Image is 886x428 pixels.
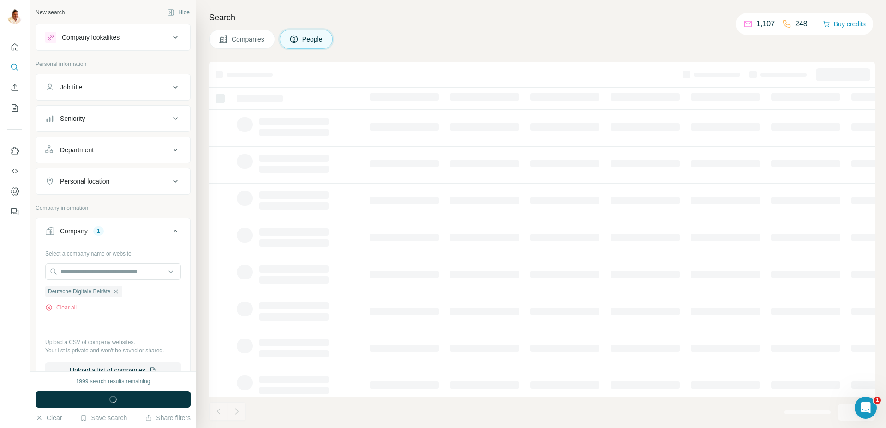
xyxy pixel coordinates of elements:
[7,143,22,159] button: Use Surfe on LinkedIn
[80,413,127,422] button: Save search
[48,287,110,296] span: Deutsche Digitale Beiräte
[795,18,808,30] p: 248
[823,18,866,30] button: Buy credits
[45,246,181,258] div: Select a company name or website
[7,79,22,96] button: Enrich CSV
[60,177,109,186] div: Personal location
[7,163,22,179] button: Use Surfe API
[232,35,265,44] span: Companies
[36,60,191,68] p: Personal information
[7,183,22,200] button: Dashboard
[45,338,181,346] p: Upload a CSV of company websites.
[62,33,120,42] div: Company lookalikes
[36,413,62,422] button: Clear
[36,139,190,161] button: Department
[302,35,323,44] span: People
[756,18,775,30] p: 1,107
[93,227,104,235] div: 1
[7,9,22,24] img: Avatar
[45,303,77,312] button: Clear all
[45,346,181,355] p: Your list is private and won't be saved or shared.
[60,145,94,155] div: Department
[76,377,150,386] div: 1999 search results remaining
[874,397,881,404] span: 1
[36,204,191,212] p: Company information
[60,114,85,123] div: Seniority
[60,226,88,236] div: Company
[36,170,190,192] button: Personal location
[161,6,196,19] button: Hide
[45,362,181,379] button: Upload a list of companies
[36,107,190,130] button: Seniority
[7,39,22,55] button: Quick start
[145,413,191,422] button: Share filters
[60,83,82,92] div: Job title
[36,220,190,246] button: Company1
[36,26,190,48] button: Company lookalikes
[7,100,22,116] button: My lists
[7,203,22,220] button: Feedback
[36,76,190,98] button: Job title
[209,11,875,24] h4: Search
[36,8,65,17] div: New search
[855,397,877,419] iframe: Intercom live chat
[7,59,22,76] button: Search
